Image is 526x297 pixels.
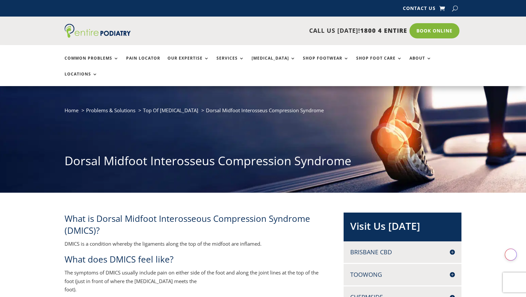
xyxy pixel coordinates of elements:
[350,271,455,279] h4: Toowong
[86,107,135,114] a: Problems & Solutions
[65,72,98,86] a: Locations
[156,26,407,35] p: CALL US [DATE]!
[403,6,436,13] a: Contact Us
[360,26,407,34] span: 1800 4 ENTIRE
[143,107,198,114] a: Top Of [MEDICAL_DATA]
[126,56,160,70] a: Pain Locator
[350,248,455,256] h4: Brisbane CBD
[65,106,462,120] nav: breadcrumb
[356,56,402,70] a: Shop Foot Care
[65,240,322,253] p: DMICS is a condition whereby the ligaments along the top of the midfoot are inflamed.
[206,107,324,114] span: Dorsal Midfoot Interosseus Compression Syndrome
[350,219,455,236] h2: Visit Us [DATE]
[65,253,176,265] span: What does DMICS feel like?
[409,56,432,70] a: About
[65,213,310,236] span: What is Dorsal Midfoot Interosseous Compression Syndrome (DMICS)?
[65,153,462,173] h1: Dorsal Midfoot Interosseus Compression Syndrome
[65,107,78,114] a: Home
[167,56,209,70] a: Our Expertise
[65,56,119,70] a: Common Problems
[216,56,244,70] a: Services
[252,56,296,70] a: [MEDICAL_DATA]
[65,32,131,39] a: Entire Podiatry
[409,23,459,38] a: Book Online
[303,56,349,70] a: Shop Footwear
[65,24,131,38] img: logo (1)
